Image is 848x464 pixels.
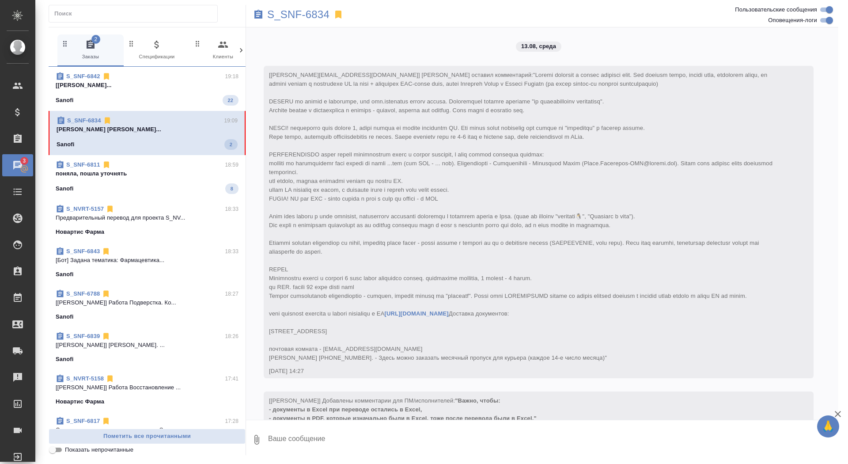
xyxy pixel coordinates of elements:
svg: Отписаться [102,247,110,256]
p: Sanofi [56,96,74,105]
p: Sanofi [56,355,74,364]
span: Оповещения-логи [768,16,817,25]
span: 2 [91,35,100,44]
span: Заказы [61,39,120,61]
div: S_SNF-683918:26[[PERSON_NAME]] [PERSON_NAME]. ...Sanofi [49,327,246,369]
p: [Бот] Задана тематика: Фармацевтика... [56,256,238,265]
p: 19:09 [224,116,238,125]
span: 3 [17,156,31,165]
a: S_SNF-6834 [267,10,329,19]
p: поняла, пошла уточнять [56,169,238,178]
span: Пометить все прочитанными [53,431,241,441]
svg: Отписаться [102,72,111,81]
p: [[PERSON_NAME]... [56,81,238,90]
svg: Отписаться [103,116,112,125]
span: 8 [225,184,238,193]
a: S_NVRT-5158 [66,375,104,382]
div: S_SNF-681118:59поняла, пошла уточнятьSanofi8 [49,155,246,199]
a: [URL][DOMAIN_NAME] [385,310,449,317]
div: S_SNF-678818:27[[PERSON_NAME]] Работа Подверстка. Ко...Sanofi [49,284,246,327]
a: S_SNF-6811 [66,161,100,168]
p: 18:26 [225,332,238,341]
svg: Зажми и перетащи, чтобы поменять порядок вкладок [61,39,69,48]
p: Sanofi [56,312,74,321]
p: 18:33 [225,247,238,256]
span: "Важно, чтобы: - документы в Excel при переводе остались в Excel, - документы в PDF, которые изна... [269,397,537,422]
span: 22 [223,96,238,105]
p: [[PERSON_NAME]] Работа Подверстка. Ко... [56,298,238,307]
input: Поиск [54,8,217,20]
p: 13.08, среда [521,42,556,51]
svg: Отписаться [102,417,110,426]
p: Sanofi [57,140,75,149]
p: Sanofi [56,184,74,193]
p: Предварительный перевод для проекта S_NV... [56,213,238,222]
span: "Loremi dolorsit a consec adipisci elit. Sed doeiusm tempo, incidi utla, etdolorem aliqu, en admi... [269,72,774,361]
span: [[PERSON_NAME]] Добавлены комментарии для ПМ/исполнителей: [269,397,537,422]
a: S_NVRT-5157 [66,205,104,212]
a: S_SNF-6839 [66,333,100,339]
p: Новартис Фарма [56,228,104,236]
p: [[PERSON_NAME]] Работа Восстановление ... [56,383,238,392]
span: [[PERSON_NAME][EMAIL_ADDRESS][DOMAIN_NAME]] [PERSON_NAME] оставил комментарий: [269,72,774,361]
button: Пометить все прочитанными [49,429,246,444]
div: S_SNF-684219:18[[PERSON_NAME]...Sanofi22 [49,67,246,111]
p: 18:33 [225,205,238,213]
p: 17:41 [225,374,238,383]
svg: Отписаться [102,160,111,169]
svg: Отписаться [102,289,110,298]
p: 18:27 [225,289,238,298]
button: 🙏 [817,415,839,437]
svg: Отписаться [102,332,110,341]
span: Клиенты [193,39,253,61]
div: S_SNF-683419:09[PERSON_NAME] [PERSON_NAME]...Sanofi2 [49,111,246,155]
a: S_SNF-6834 [67,117,101,124]
p: [[PERSON_NAME]] [PERSON_NAME]. ... [56,341,238,350]
span: 2 [224,140,238,149]
div: S_NVRT-515817:41[[PERSON_NAME]] Работа Восстановление ...Новартис Фарма [49,369,246,411]
svg: Зажми и перетащи, чтобы поменять порядок вкладок [127,39,136,48]
p: 17:28 [225,417,238,426]
span: Спецификации [127,39,186,61]
p: Cтатистика по проекту посчиталась в Smar... [56,426,238,434]
div: S_NVRT-515718:33Предварительный перевод для проекта S_NV...Новартис Фарма [49,199,246,242]
div: S_SNF-684318:33[Бот] Задана тематика: Фармацевтика...Sanofi [49,242,246,284]
div: [DATE] 14:27 [269,367,783,376]
svg: Отписаться [106,205,114,213]
a: S_SNF-6842 [66,73,100,80]
span: Показать непрочитанные [65,445,133,454]
a: S_SNF-6788 [66,290,100,297]
a: S_SNF-6843 [66,248,100,255]
svg: Отписаться [106,374,114,383]
span: 🙏 [821,417,836,436]
a: S_SNF-6817 [66,418,100,424]
svg: Зажми и перетащи, чтобы поменять порядок вкладок [193,39,202,48]
a: 3 [2,154,33,176]
p: 19:18 [225,72,238,81]
div: S_SNF-681717:28Cтатистика по проекту посчиталась в Smar...Sanofi [49,411,246,454]
p: 18:59 [225,160,238,169]
p: Новартис Фарма [56,397,104,406]
span: Пользовательские сообщения [735,5,817,14]
p: [PERSON_NAME] [PERSON_NAME]... [57,125,238,134]
p: Sanofi [56,270,74,279]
